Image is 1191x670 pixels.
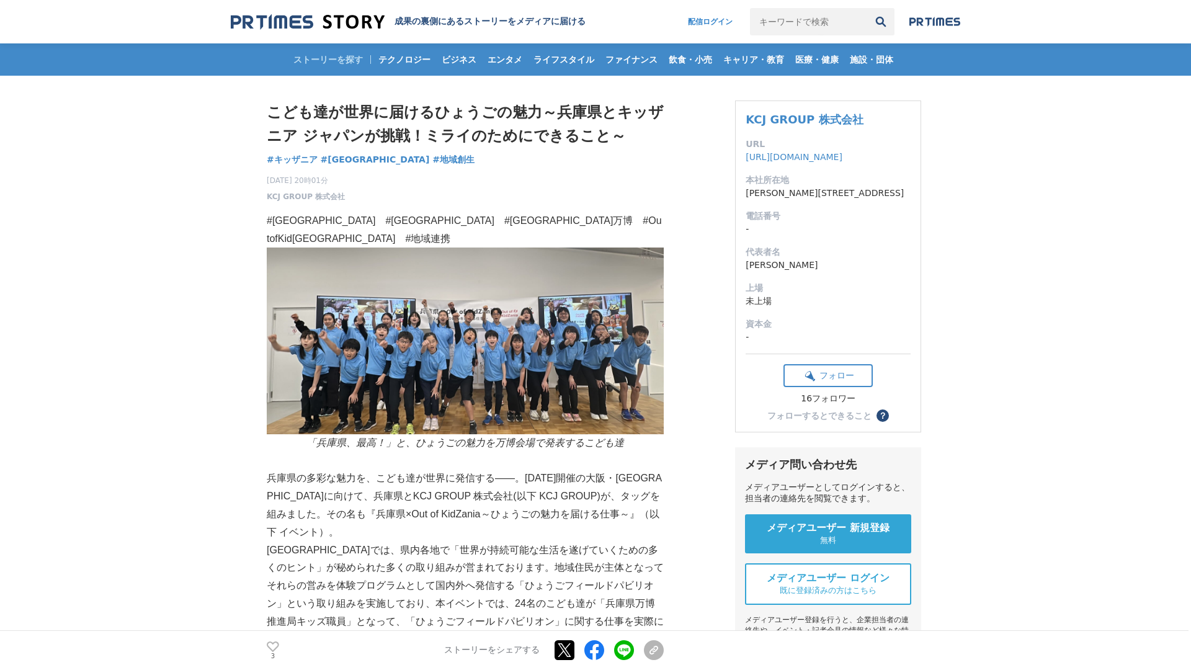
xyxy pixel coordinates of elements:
a: 配信ログイン [676,8,745,35]
span: ビジネス [437,54,481,65]
div: メディア問い合わせ先 [745,457,911,472]
span: メディアユーザー ログイン [767,572,890,585]
h1: こども達が世界に届けるひょうごの魅力～兵庫県とキッザニア ジャパンが挑戦！ミライのためにできること～ [267,100,664,148]
dt: 上場 [746,282,911,295]
dt: 資本金 [746,318,911,331]
h2: 成果の裏側にあるストーリーをメディアに届ける [395,16,586,27]
dt: 電話番号 [746,210,911,223]
button: 検索 [867,8,894,35]
span: ライフスタイル [529,54,599,65]
dd: - [746,223,911,236]
span: キャリア・教育 [718,54,789,65]
a: 成果の裏側にあるストーリーをメディアに届ける 成果の裏側にあるストーリーをメディアに届ける [231,14,586,30]
a: 施設・団体 [845,43,898,76]
dd: [PERSON_NAME][STREET_ADDRESS] [746,187,911,200]
p: ストーリーをシェアする [444,645,540,656]
a: [URL][DOMAIN_NAME] [746,152,842,162]
img: thumbnail_b3d89e40-8eca-11f0-b6fc-c9efb46ea977.JPG [267,248,664,434]
span: エンタメ [483,54,527,65]
dt: URL [746,138,911,151]
a: メディアユーザー 新規登録 無料 [745,514,911,553]
span: 施設・団体 [845,54,898,65]
div: 16フォロワー [783,393,873,404]
img: 成果の裏側にあるストーリーをメディアに届ける [231,14,385,30]
a: ビジネス [437,43,481,76]
div: フォローするとできること [767,411,872,420]
a: キャリア・教育 [718,43,789,76]
p: 3 [267,653,279,659]
div: メディアユーザー登録を行うと、企業担当者の連絡先や、イベント・記者会見の情報など様々な特記情報を閲覧できます。 ※内容はストーリー・プレスリリースにより異なります。 [745,615,911,668]
img: prtimes [909,17,960,27]
a: テクノロジー [373,43,435,76]
dd: 未上場 [746,295,911,308]
dd: [PERSON_NAME] [746,259,911,272]
dt: 代表者名 [746,246,911,259]
span: #キッザニア [267,154,318,165]
span: ？ [878,411,887,420]
a: #地域創生 [432,153,475,166]
span: #地域創生 [432,154,475,165]
a: メディアユーザー ログイン 既に登録済みの方はこちら [745,563,911,605]
a: #[GEOGRAPHIC_DATA] [321,153,430,166]
dd: - [746,331,911,344]
a: 飲食・小売 [664,43,717,76]
p: #[GEOGRAPHIC_DATA] #[GEOGRAPHIC_DATA] #[GEOGRAPHIC_DATA]万博 #OutofKid[GEOGRAPHIC_DATA] #地域連携 [267,212,664,248]
input: キーワードで検索 [750,8,867,35]
span: メディアユーザー 新規登録 [767,522,890,535]
span: #[GEOGRAPHIC_DATA] [321,154,430,165]
span: 飲食・小売 [664,54,717,65]
a: 医療・健康 [790,43,844,76]
button: フォロー [783,364,873,387]
a: ファイナンス [600,43,662,76]
button: ？ [877,409,889,422]
span: ファイナンス [600,54,662,65]
span: 医療・健康 [790,54,844,65]
span: [DATE] 20時01分 [267,175,345,186]
a: KCJ GROUP 株式会社 [267,191,345,202]
a: #キッザニア [267,153,318,166]
a: エンタメ [483,43,527,76]
a: ライフスタイル [529,43,599,76]
div: メディアユーザーとしてログインすると、担当者の連絡先を閲覧できます。 [745,482,911,504]
span: 無料 [820,535,836,546]
em: 「兵庫県、最高！」と、ひょうごの魅力を万博会場で発表するこども達 [306,437,624,448]
dt: 本社所在地 [746,174,911,187]
span: テクノロジー [373,54,435,65]
a: KCJ GROUP 株式会社 [746,113,863,126]
span: 既に登録済みの方はこちら [780,585,877,596]
p: 兵庫県の多彩な魅力を、こども達が世界に発信する——。[DATE]開催の大阪・[GEOGRAPHIC_DATA]に向けて、兵庫県とKCJ GROUP 株式会社(以下 KCJ GROUP)が、タッグ... [267,470,664,541]
p: [GEOGRAPHIC_DATA]では、県内各地で「世界が持続可能な生活を遂げていくための多くのヒント」が秘められた多くの取り組みが営まれております。地域住民が主体となってそれらの営みを体験プロ... [267,542,664,667]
